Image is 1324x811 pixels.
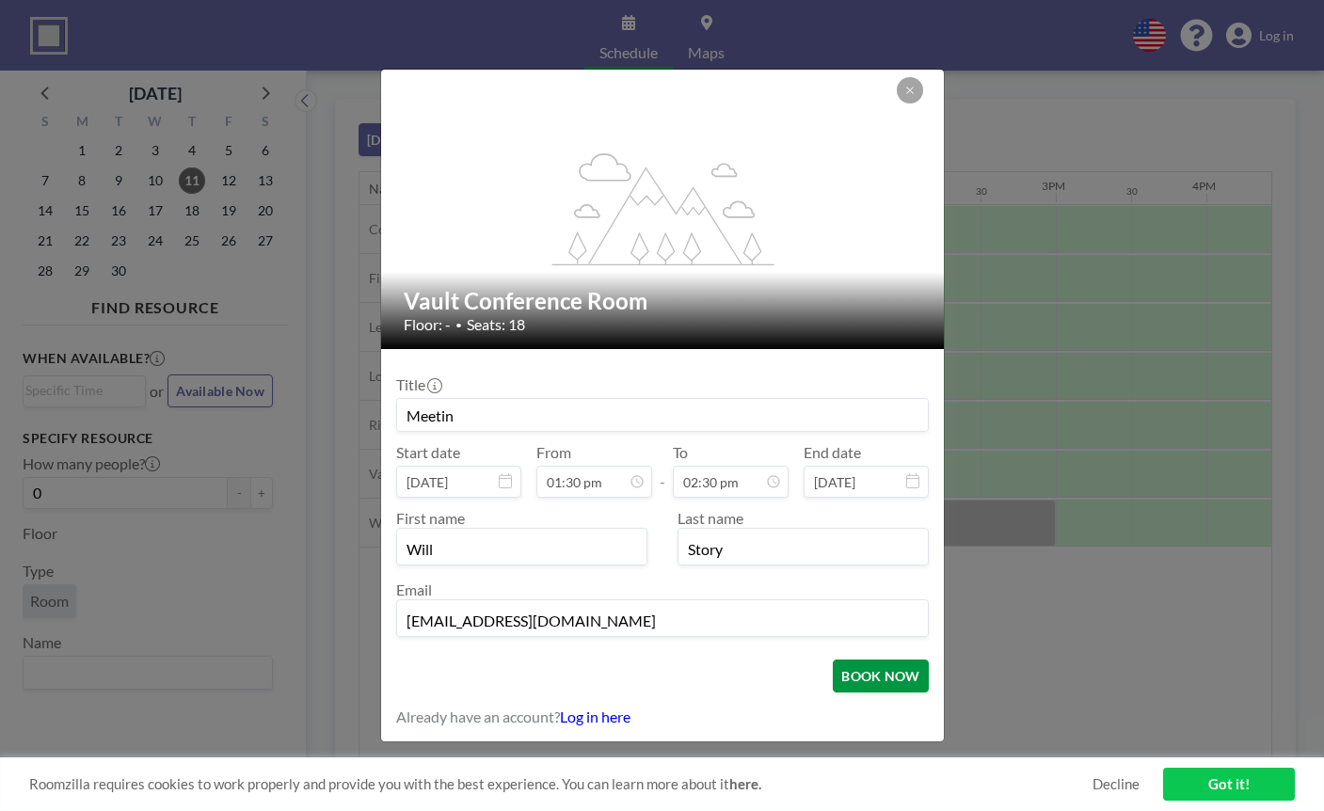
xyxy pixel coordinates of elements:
span: Already have an account? [396,708,560,726]
a: here. [729,775,761,792]
label: First name [396,509,465,527]
input: Last name [678,533,928,565]
input: Email [397,604,928,636]
input: Guest reservation [397,399,928,431]
label: Email [396,580,432,598]
input: First name [397,533,646,565]
span: Roomzilla requires cookies to work properly and provide you with the best experience. You can lea... [29,775,1093,793]
button: BOOK NOW [833,660,928,692]
span: - [660,450,665,491]
a: Log in here [560,708,630,725]
a: Decline [1093,775,1140,793]
label: Title [396,375,440,394]
label: Last name [678,509,743,527]
span: • [455,318,462,332]
label: To [673,443,688,462]
label: End date [804,443,861,462]
label: From [536,443,571,462]
label: Start date [396,443,460,462]
span: Floor: - [404,315,451,334]
h2: Vault Conference Room [404,287,923,315]
a: Got it! [1163,768,1295,801]
span: Seats: 18 [467,315,525,334]
g: flex-grow: 1.2; [551,151,774,264]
